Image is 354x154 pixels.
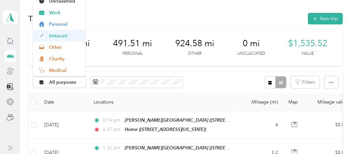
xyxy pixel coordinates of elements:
span: 1:32 pm [103,144,122,152]
span: Medical [49,67,81,74]
td: $0.00 [306,111,352,139]
p: Other [188,51,202,57]
span: Instacart [49,32,81,39]
span: $1,535.52 [288,38,327,49]
span: All purposes [49,80,76,85]
td: 4 [240,111,283,139]
span: 491.51 mi [113,38,152,49]
span: Personal [49,21,81,28]
span: Home ([STREET_ADDRESS][US_STATE]) [125,127,206,132]
span: 0 mi [243,38,260,49]
th: Mileage (mi) [240,93,283,111]
iframe: Everlance-gr Chat Button Frame [317,117,354,154]
button: Filters [291,76,320,88]
span: [PERSON_NAME][GEOGRAPHIC_DATA] ([STREET_ADDRESS][PERSON_NAME]) [125,145,291,151]
span: Charity [49,55,81,62]
span: 924.58 mi [175,38,214,49]
p: Personal [123,51,143,57]
p: Value [302,51,314,57]
h1: Trips [28,15,46,22]
img: Legacy Icon [Instacart] [39,33,45,39]
span: 6:14 pm [103,117,122,124]
span: 6:27 pm [103,126,122,133]
span: Work [49,9,81,16]
span: [PERSON_NAME][GEOGRAPHIC_DATA] ([STREET_ADDRESS]) [125,117,254,123]
th: Locations [88,93,240,111]
th: Map [283,93,306,111]
th: Mileage value [306,93,352,111]
span: Other [49,44,81,51]
td: [DATE] [39,111,88,139]
th: Date [39,93,88,111]
button: New trip [308,13,343,24]
p: Unclassified [237,51,265,57]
